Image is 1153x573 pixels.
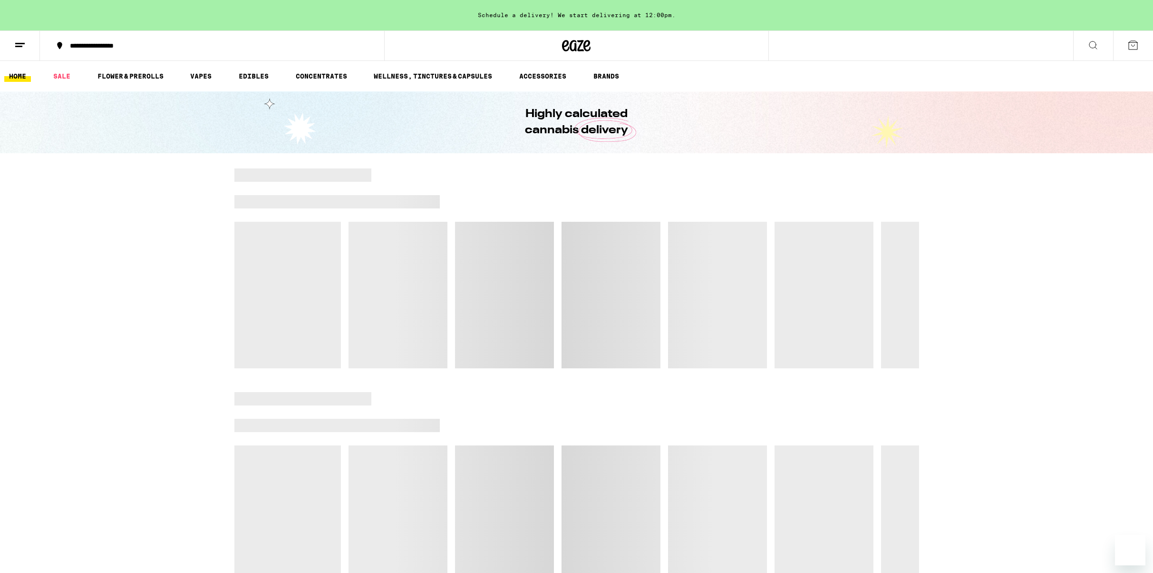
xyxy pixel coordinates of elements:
a: VAPES [185,70,216,82]
a: ACCESSORIES [514,70,571,82]
a: FLOWER & PREROLLS [93,70,168,82]
a: EDIBLES [234,70,273,82]
a: HOME [4,70,31,82]
a: SALE [48,70,75,82]
a: CONCENTRATES [291,70,352,82]
a: WELLNESS, TINCTURES & CAPSULES [369,70,497,82]
iframe: Button to launch messaging window [1115,535,1145,565]
h1: Highly calculated cannabis delivery [498,106,655,138]
a: BRANDS [589,70,624,82]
